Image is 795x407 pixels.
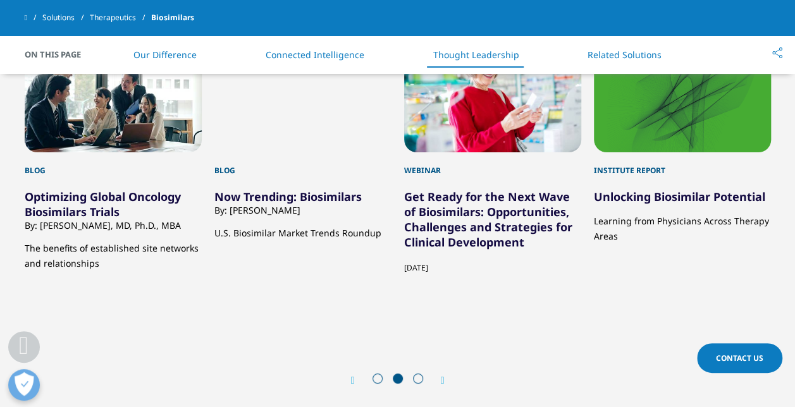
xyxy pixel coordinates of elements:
a: Our Difference [133,49,197,61]
a: Solutions [42,6,90,29]
p: Learning from Physicians Across Therapy Areas [594,204,771,244]
span: Biosimilars [151,6,194,29]
a: Contact Us [697,343,782,373]
a: Related Solutions [588,49,662,61]
div: 7 / 10 [404,37,581,317]
a: Optimizing Global Oncology Biosimilars Trials [25,189,181,219]
a: Thought Leadership [433,49,519,61]
div: 8 / 10 [594,37,771,317]
div: By: [PERSON_NAME] [214,204,391,216]
p: U.S. Biosimilar Market Trends Roundup [214,216,391,241]
div: Institute Report [594,152,771,176]
p: The benefits of established site networks and relationships [25,231,202,271]
a: Connected Intelligence [266,49,364,61]
div: By: [PERSON_NAME], MD, Ph.D., MBA [25,219,202,231]
div: [DATE] [404,250,581,274]
a: Unlocking Biosimilar Potential [594,189,765,204]
button: Open Preferences [8,369,40,401]
div: 6 / 10 [214,37,391,317]
div: Previous slide [351,374,367,386]
span: On This Page [25,48,94,61]
div: Blog [214,152,391,176]
a: Get Ready for the Next Wave of Biosimilars: Opportunities, Challenges and Strategies for Clinical... [404,189,572,250]
a: Now Trending: Biosimilars [214,189,362,204]
div: 5 / 10 [25,37,202,317]
div: Webinar [404,152,581,176]
div: Next slide [428,374,445,386]
div: Blog [25,152,202,176]
a: Therapeutics [90,6,151,29]
span: Contact Us [716,353,763,363]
